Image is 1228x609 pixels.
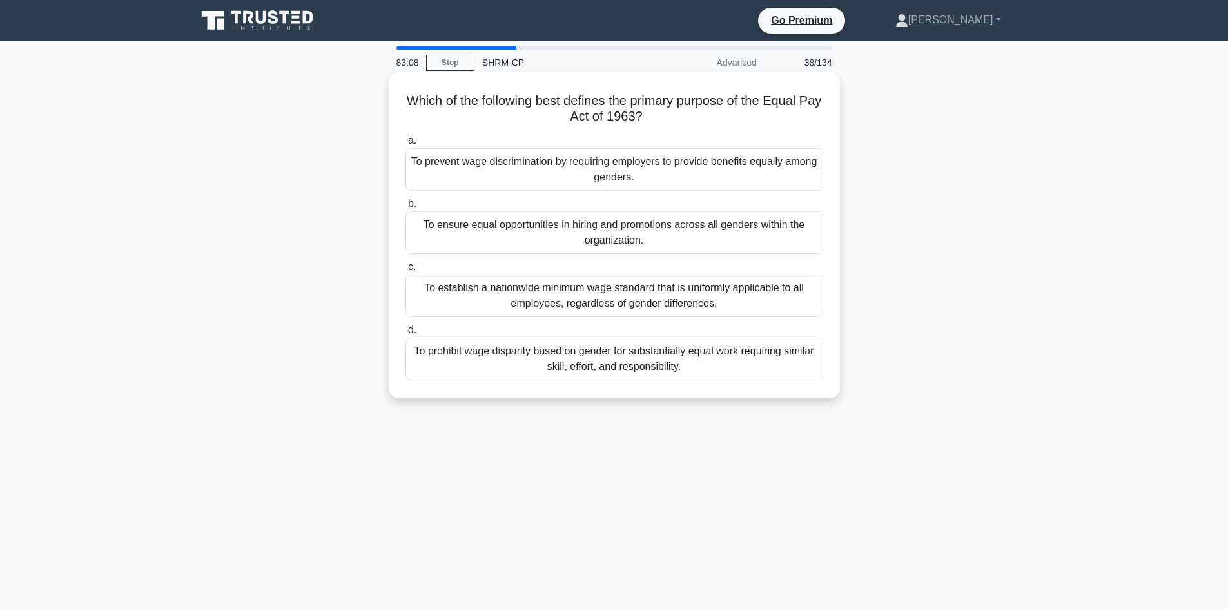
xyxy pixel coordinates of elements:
[763,12,840,28] a: Go Premium
[405,211,823,254] div: To ensure equal opportunities in hiring and promotions across all genders within the organization.
[864,7,1032,33] a: [PERSON_NAME]
[405,275,823,317] div: To establish a nationwide minimum wage standard that is uniformly applicable to all employees, re...
[474,50,652,75] div: SHRM-CP
[405,338,823,380] div: To prohibit wage disparity based on gender for substantially equal work requiring similar skill, ...
[404,93,824,125] h5: Which of the following best defines the primary purpose of the Equal Pay Act of 1963?
[765,50,840,75] div: 38/134
[426,55,474,71] a: Stop
[408,261,416,272] span: c.
[408,135,416,146] span: a.
[408,324,416,335] span: d.
[408,198,416,209] span: b.
[405,148,823,191] div: To prevent wage discrimination by requiring employers to provide benefits equally among genders.
[652,50,765,75] div: Advanced
[389,50,426,75] div: 83:08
